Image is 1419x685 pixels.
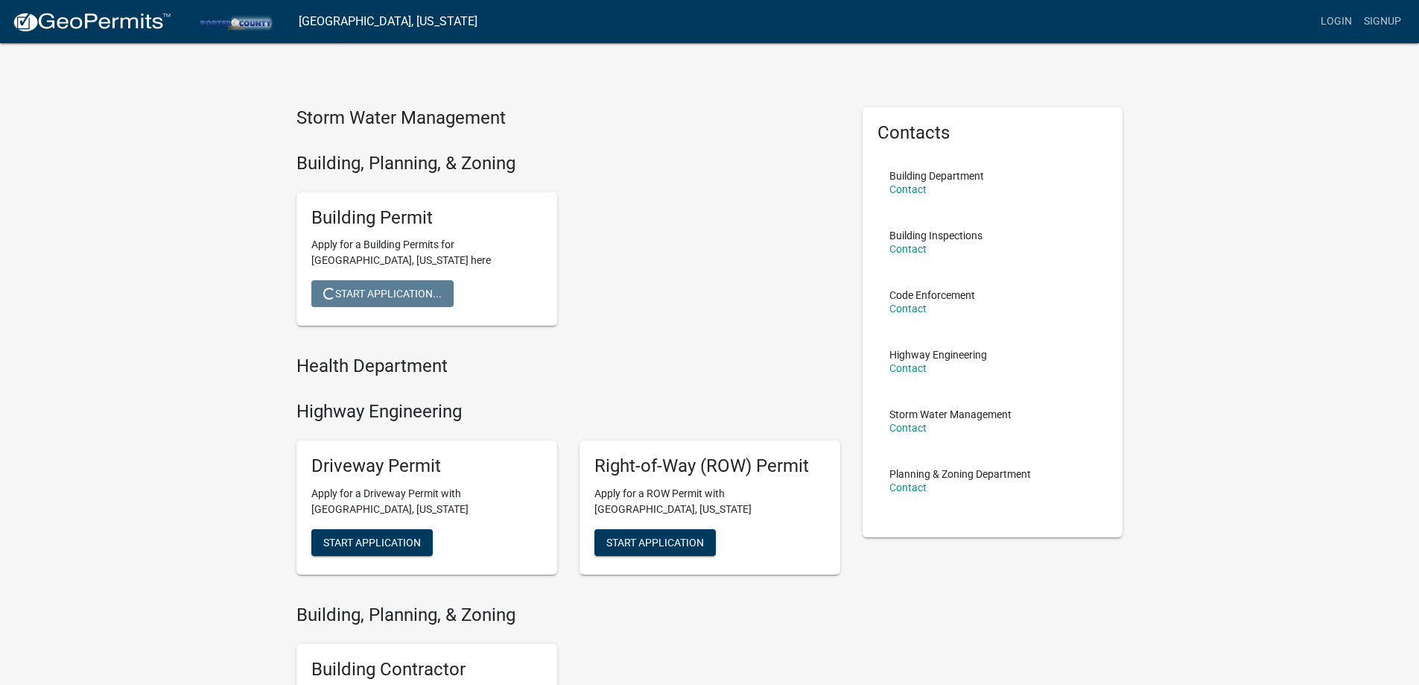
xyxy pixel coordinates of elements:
[889,303,927,315] a: Contact
[1358,7,1407,36] a: Signup
[311,659,542,681] h5: Building Contractor
[183,11,287,31] img: Porter County, Indiana
[323,536,421,548] span: Start Application
[594,455,825,477] h5: Right-of-Way (ROW) Permit
[889,350,987,360] p: Highway Engineering
[296,153,840,174] h4: Building, Planning, & Zoning
[296,401,840,423] h4: Highway Engineering
[889,362,927,374] a: Contact
[296,107,840,129] h4: Storm Water Management
[594,529,716,556] button: Start Application
[299,9,477,34] a: [GEOGRAPHIC_DATA], [US_STATE]
[323,288,442,300] span: Start Application...
[296,356,840,377] h4: Health Department
[889,290,975,300] p: Code Enforcement
[877,122,1108,144] h5: Contacts
[889,482,927,493] a: Contact
[311,237,542,268] p: Apply for a Building Permits for [GEOGRAPHIC_DATA], [US_STATE] here
[311,207,542,229] h5: Building Permit
[594,486,825,517] p: Apply for a ROW Permit with [GEOGRAPHIC_DATA], [US_STATE]
[1315,7,1358,36] a: Login
[311,280,454,307] button: Start Application...
[311,455,542,477] h5: Driveway Permit
[889,243,927,255] a: Contact
[889,171,984,181] p: Building Department
[311,486,542,517] p: Apply for a Driveway Permit with [GEOGRAPHIC_DATA], [US_STATE]
[889,183,927,195] a: Contact
[296,604,840,626] h4: Building, Planning, & Zoning
[889,230,982,241] p: Building Inspections
[889,422,927,434] a: Contact
[606,536,704,548] span: Start Application
[889,469,1031,479] p: Planning & Zoning Department
[311,529,433,556] button: Start Application
[889,409,1012,420] p: Storm Water Management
